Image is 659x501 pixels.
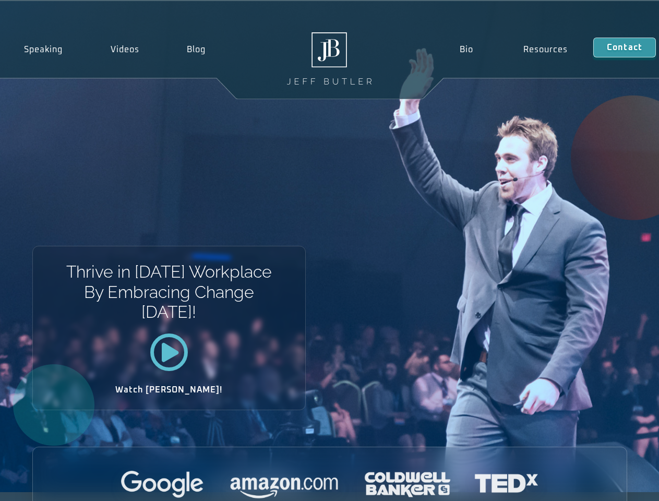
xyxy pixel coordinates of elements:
span: Contact [607,43,642,52]
a: Videos [87,38,163,62]
a: Resources [498,38,593,62]
h2: Watch [PERSON_NAME]! [69,386,269,394]
nav: Menu [434,38,593,62]
a: Bio [434,38,498,62]
a: Blog [163,38,230,62]
a: Contact [593,38,656,57]
h1: Thrive in [DATE] Workplace By Embracing Change [DATE]! [65,262,272,322]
